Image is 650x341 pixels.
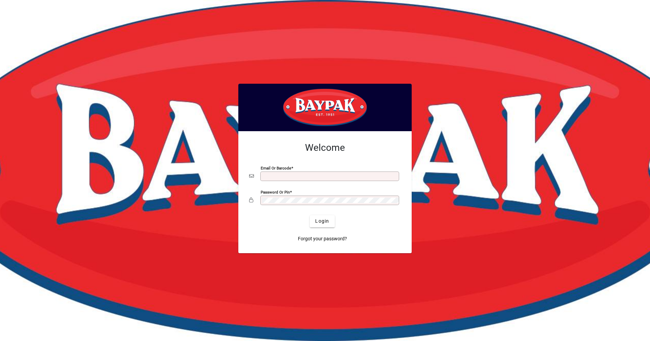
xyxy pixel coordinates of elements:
[261,165,291,170] mat-label: Email or Barcode
[295,233,350,245] a: Forgot your password?
[261,189,290,194] mat-label: Password or Pin
[315,218,329,225] span: Login
[310,215,334,227] button: Login
[298,235,347,242] span: Forgot your password?
[249,142,401,154] h2: Welcome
